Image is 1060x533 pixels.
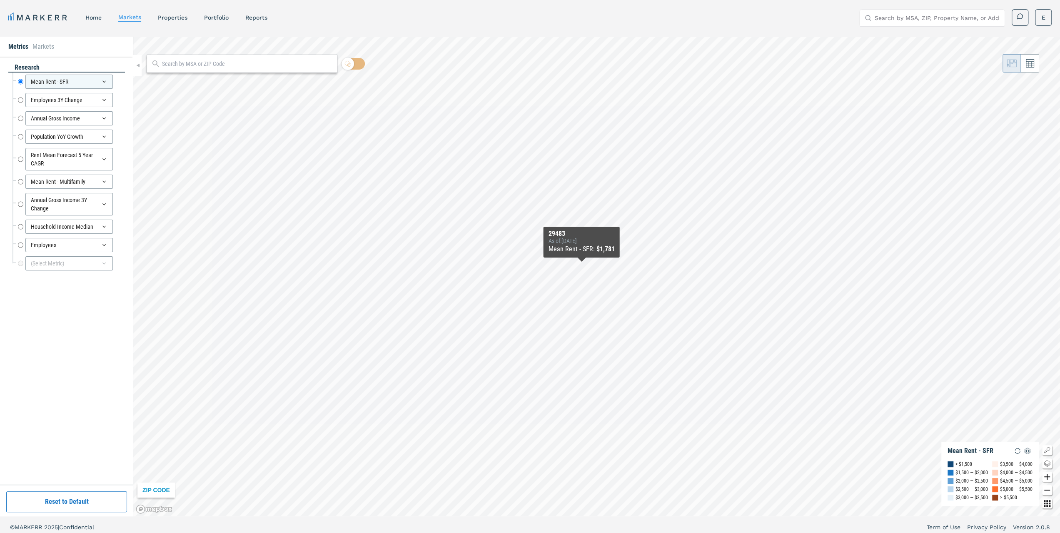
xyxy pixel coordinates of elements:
[162,60,333,68] input: Search by MSA or ZIP Code
[44,524,59,530] span: 2025 |
[25,111,113,125] div: Annual Gross Income
[1000,493,1017,502] div: > $5,500
[1023,446,1033,456] img: Settings
[10,524,15,530] span: ©
[59,524,94,530] span: Confidential
[927,523,960,531] a: Term of Use
[948,447,993,455] div: Mean Rent - SFR
[25,75,113,89] div: Mean Rent - SFR
[955,493,988,502] div: $3,000 — $3,500
[25,130,113,144] div: Population YoY Growth
[596,245,615,253] b: $1,781
[1013,446,1023,456] img: Reload Legend
[25,238,113,252] div: Employees
[549,230,615,238] div: 29483
[1042,458,1052,468] button: Change style map button
[32,42,54,52] li: Markets
[1035,9,1052,26] button: E
[25,256,113,270] div: (Select Metric)
[955,477,988,485] div: $2,000 — $2,500
[8,12,69,23] a: MARKERR
[549,244,615,254] div: Mean Rent - SFR :
[25,93,113,107] div: Employees 3Y Change
[245,14,267,21] a: reports
[1042,485,1052,495] button: Zoom out map button
[1042,445,1052,455] button: Show/Hide Legend Map Button
[158,14,187,21] a: properties
[1000,477,1033,485] div: $4,500 — $5,000
[137,483,175,498] div: ZIP CODE
[549,230,615,254] div: Map Tooltip Content
[1042,498,1052,508] button: Other options map button
[1000,460,1033,468] div: $3,500 — $4,000
[25,193,113,215] div: Annual Gross Income 3Y Change
[1042,472,1052,482] button: Zoom in map button
[204,14,229,21] a: Portfolio
[8,63,125,73] div: research
[25,220,113,234] div: Household Income Median
[955,485,988,493] div: $2,500 — $3,000
[1000,485,1033,493] div: $5,000 — $5,500
[133,37,1060,516] canvas: Map
[967,523,1006,531] a: Privacy Policy
[549,238,615,244] div: As of : [DATE]
[1013,523,1050,531] a: Version 2.0.8
[955,460,972,468] div: < $1,500
[136,504,172,514] a: Mapbox logo
[25,175,113,189] div: Mean Rent - Multifamily
[15,524,44,530] span: MARKERR
[6,491,127,512] button: Reset to Default
[8,42,28,52] li: Metrics
[118,14,141,20] a: markets
[875,10,1000,26] input: Search by MSA, ZIP, Property Name, or Address
[1042,13,1045,22] span: E
[955,468,988,477] div: $1,500 — $2,000
[1000,468,1033,477] div: $4,000 — $4,500
[25,148,113,170] div: Rent Mean Forecast 5 Year CAGR
[85,14,102,21] a: home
